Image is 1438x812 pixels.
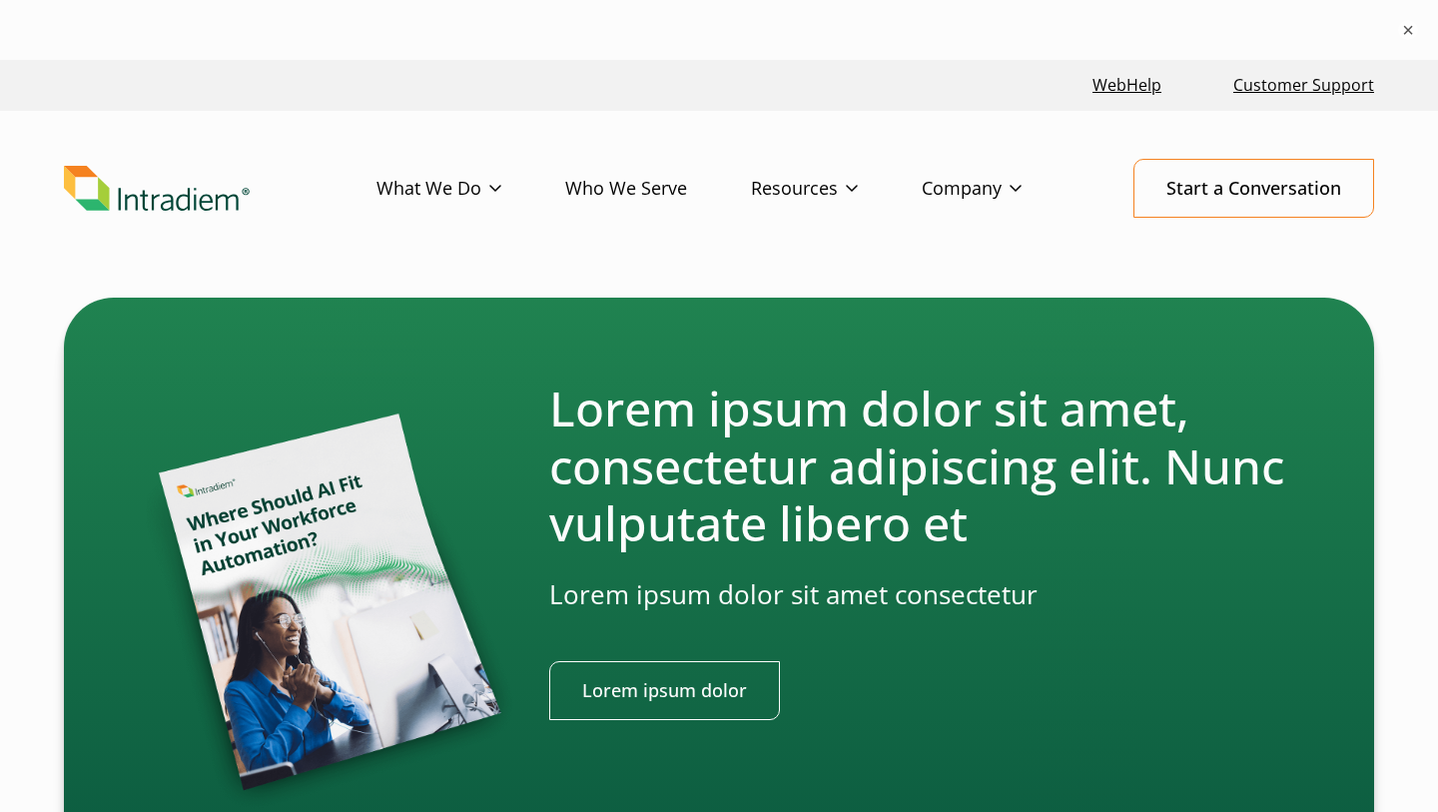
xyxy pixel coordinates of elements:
a: Resources [751,160,922,218]
a: What We Do [376,160,565,218]
a: Company [922,160,1085,218]
a: Link opens in a new window [1084,64,1169,107]
button: × [1398,20,1418,40]
a: Start a Conversation [1133,159,1374,218]
h2: Lorem ipsum dolor sit amet, consectetur adipiscing elit. Nunc vulputate libero et [549,380,1292,552]
img: Intradiem [64,166,250,212]
a: Customer Support [1225,64,1382,107]
a: Lorem ipsum dolor [549,661,780,720]
a: Link to homepage of Intradiem [64,166,376,212]
a: Who We Serve [565,160,751,218]
p: Lorem ipsum dolor sit amet consectetur [549,576,1292,613]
